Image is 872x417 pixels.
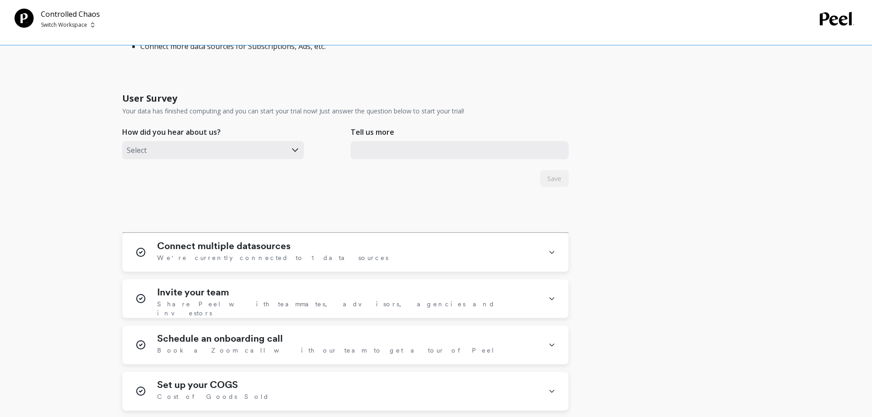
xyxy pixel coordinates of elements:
img: picker [91,21,94,29]
p: Controlled Chaos [41,9,100,20]
span: Share Peel with teammates, advisors, agencies and investors [157,299,537,318]
h1: Connect multiple datasources [157,240,291,251]
p: Tell us more [351,127,394,137]
p: How did you hear about us? [122,127,221,137]
span: We're currently connected to 1 data sources [157,253,388,262]
img: Team Profile [15,9,34,28]
h1: Invite your team [157,287,229,298]
h1: Schedule an onboarding call [157,333,283,344]
span: Cost of Goods Sold [157,392,269,401]
span: Book a Zoom call with our team to get a tour of Peel [157,346,495,355]
h1: Set up your COGS [157,379,238,390]
h1: User Survey [122,92,177,105]
p: Your data has finished computing and you can start your trial now! Just answer the question below... [122,107,464,116]
p: Switch Workspace [41,21,87,29]
li: Connect more data sources for Subscriptions, Ads, etc. [140,41,550,52]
